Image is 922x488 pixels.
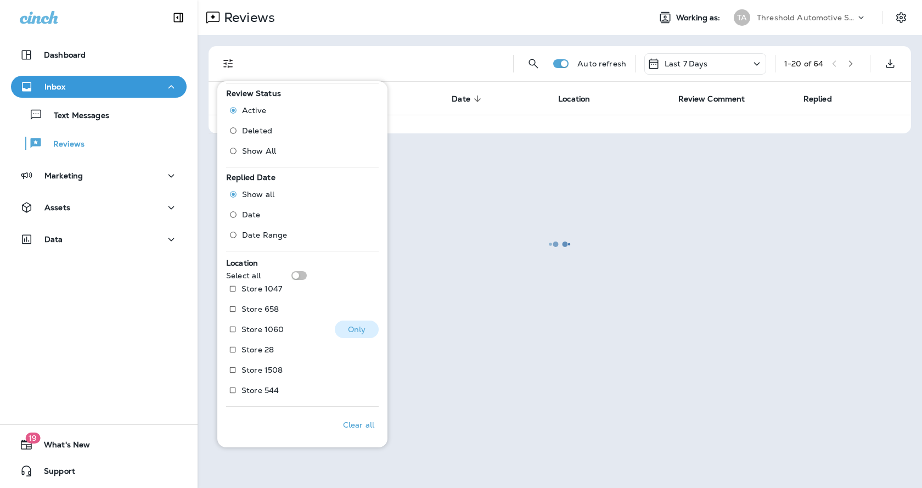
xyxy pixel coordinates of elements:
[44,171,83,180] p: Marketing
[217,75,387,447] div: Filters
[44,82,65,91] p: Inbox
[242,147,276,155] span: Show All
[11,460,187,482] button: Support
[11,165,187,187] button: Marketing
[11,434,187,456] button: 19What's New
[241,325,284,334] p: Store 1060
[242,210,261,219] span: Date
[241,284,282,293] p: Store 1047
[242,231,287,239] span: Date Range
[11,103,187,126] button: Text Messages
[11,44,187,66] button: Dashboard
[241,305,279,313] p: Store 658
[335,321,379,338] button: Only
[226,88,281,98] span: Review Status
[226,172,276,182] span: Replied Date
[242,126,272,135] span: Deleted
[11,197,187,218] button: Assets
[339,411,379,439] button: Clear all
[241,345,274,354] p: Store 28
[11,228,187,250] button: Data
[33,440,90,453] span: What's New
[343,420,374,429] p: Clear all
[242,106,266,115] span: Active
[44,235,63,244] p: Data
[242,190,274,199] span: Show all
[226,258,258,268] span: Location
[348,325,366,334] p: Only
[42,139,85,150] p: Reviews
[44,203,70,212] p: Assets
[11,132,187,155] button: Reviews
[241,386,279,395] p: Store 544
[33,467,75,480] span: Support
[43,111,109,121] p: Text Messages
[226,271,261,280] p: Select all
[11,76,187,98] button: Inbox
[163,7,194,29] button: Collapse Sidebar
[241,366,283,374] p: Store 1508
[44,51,86,59] p: Dashboard
[25,433,40,444] span: 19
